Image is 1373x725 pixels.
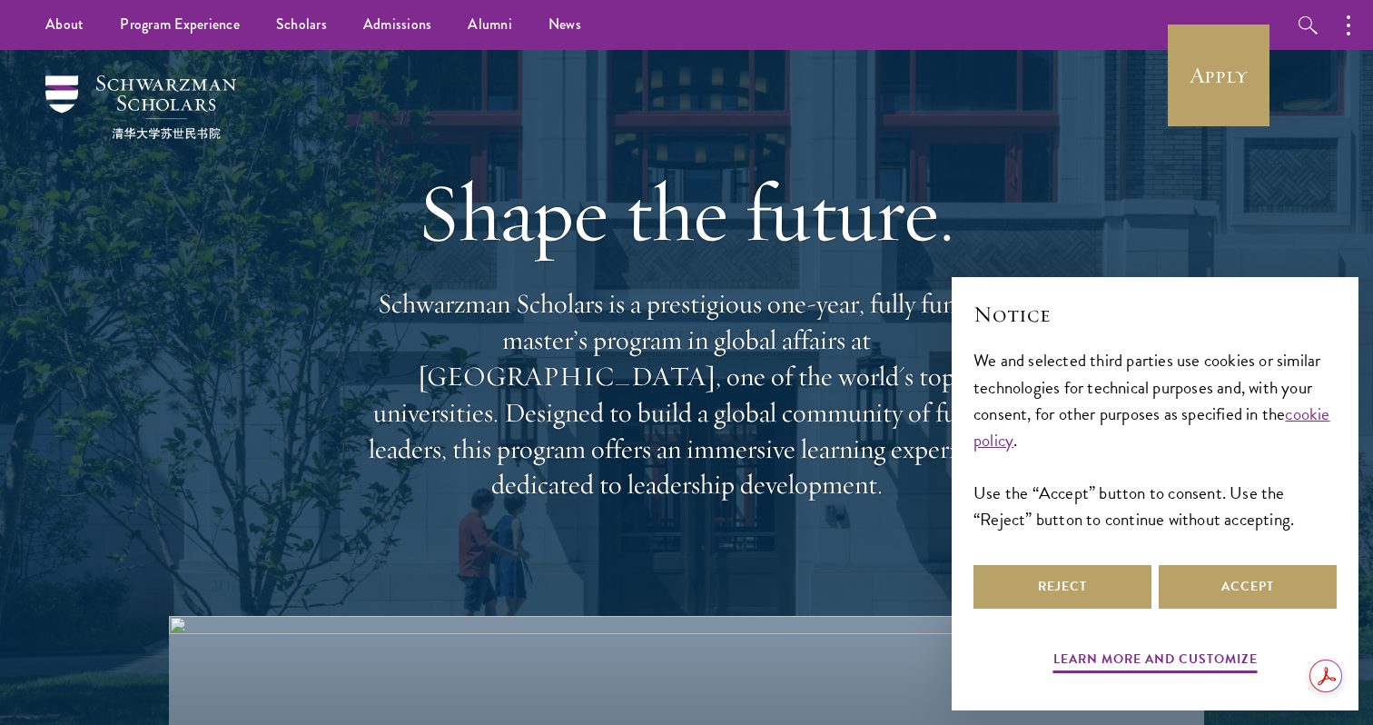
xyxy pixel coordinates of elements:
button: Reject [973,565,1151,609]
p: Schwarzman Scholars is a prestigious one-year, fully funded master’s program in global affairs at... [360,286,1013,503]
h2: Notice [973,299,1337,330]
button: Accept [1159,565,1337,609]
a: cookie policy [973,401,1330,453]
img: Schwarzman Scholars [45,75,236,139]
button: Learn more and customize [1053,648,1258,676]
h1: Shape the future. [360,162,1013,263]
div: We and selected third parties use cookies or similar technologies for technical purposes and, wit... [973,347,1337,531]
a: Apply [1168,25,1269,126]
